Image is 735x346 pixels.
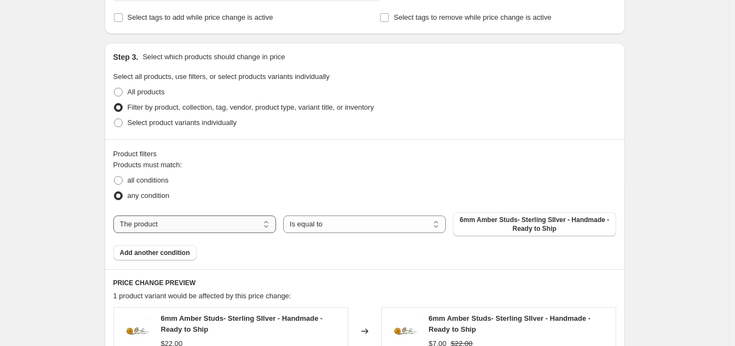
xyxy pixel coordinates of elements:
[394,13,552,21] span: Select tags to remove while price change is active
[113,245,197,260] button: Add another condition
[142,52,285,63] p: Select which products should change in price
[128,103,374,111] span: Filter by product, collection, tag, vendor, product type, variant title, or inventory
[128,118,237,127] span: Select product variants individually
[113,72,330,81] span: Select all products, use filters, or select products variants individually
[128,13,273,21] span: Select tags to add while price change is active
[161,314,323,333] span: 6mm Amber Studs- Sterling SIlver - Handmade - Ready to Ship
[113,161,182,169] span: Products must match:
[128,176,169,184] span: all conditions
[460,215,609,233] span: 6mm Amber Studs- Sterling SIlver - Handmade - Ready to Ship
[113,279,616,287] h6: PRICE CHANGE PREVIEW
[113,149,616,160] div: Product filters
[113,52,139,63] h2: Step 3.
[453,212,616,236] button: 6mm Amber Studs- Sterling SIlver - Handmade - Ready to Ship
[128,88,165,96] span: All products
[429,314,591,333] span: 6mm Amber Studs- Sterling SIlver - Handmade - Ready to Ship
[128,191,170,200] span: any condition
[120,248,190,257] span: Add another condition
[113,292,291,300] span: 1 product variant would be affected by this price change:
